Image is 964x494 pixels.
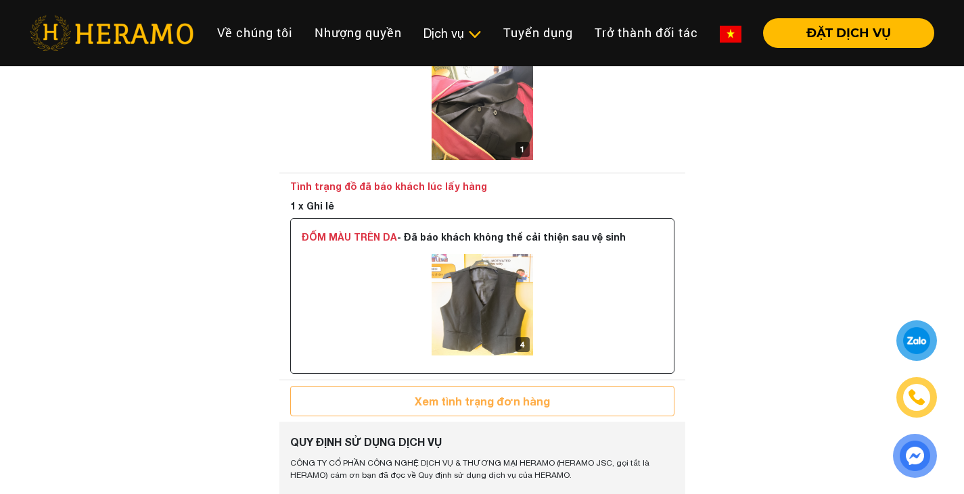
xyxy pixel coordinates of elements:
[302,231,626,243] span: - Đã báo khách không thể cải thiện sau vệ sinh
[898,379,935,416] a: phone-icon
[584,18,709,47] a: Trở thành đối tác
[290,386,674,416] button: Xem tình trạng đơn hàng
[432,59,533,160] img: logo
[492,18,584,47] a: Tuyển dụng
[206,18,304,47] a: Về chúng tôi
[467,28,482,41] img: subToggleIcon
[290,457,674,481] p: CÔNG TY CỔ PHẦN CÔNG NGHỆ DỊCH VỤ & THƯƠNG MẠI HERAMO (HERAMO JSC, gọi tắt là HERAMO) cảm ơn bạn ...
[290,179,674,193] div: Tình trạng đồ đã báo khách lúc lấy hàng
[763,18,934,48] button: ĐẶT DỊCH VỤ
[302,231,397,243] span: ĐỐM MÀU TRÊN DA
[752,27,934,39] a: ĐẶT DỊCH VỤ
[515,337,530,352] div: 4
[515,142,530,157] div: 1
[720,26,741,43] img: vn-flag.png
[30,16,193,51] img: heramo-logo.png
[908,389,925,406] img: phone-icon
[290,434,674,450] div: QUY ĐỊNH SỬ DỤNG DỊCH VỤ
[432,254,533,355] img: logo
[304,18,413,47] a: Nhượng quyền
[290,193,674,218] div: 1 x Ghi lê
[423,24,482,43] div: Dịch vụ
